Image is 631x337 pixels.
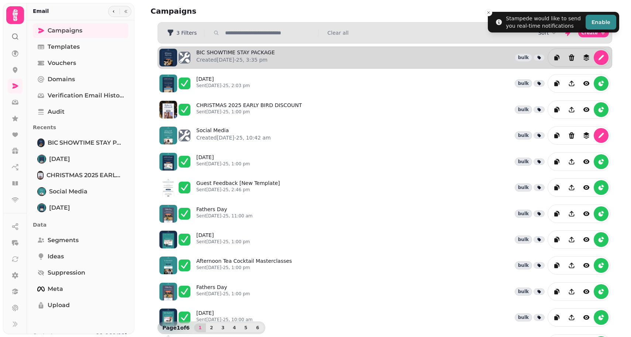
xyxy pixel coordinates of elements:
nav: Tabs [27,20,134,326]
a: Campaigns [33,23,128,38]
p: Recents [33,121,128,134]
a: Domains [33,72,128,87]
p: Sent [DATE]-25, 1:00 pm [196,239,250,245]
button: 1 [194,323,206,332]
button: Share campaign preview [564,206,579,221]
img: aHR0cHM6Ly9zdGFtcGVkZS1zZXJ2aWNlLXByb2QtdGVtcGxhdGUtcHJldmlld3MuczMuZXUtd2VzdC0xLmFtYXpvbmF3cy5jb... [159,231,177,248]
span: 4 [231,326,237,330]
p: Sent [DATE]-25, 1:00 pm [196,291,250,297]
a: Fathers DaySent[DATE]-25, 11:00 am [196,206,253,222]
button: duplicate [549,50,564,65]
span: Ideas [48,252,64,261]
img: aHR0cHM6Ly9zdGFtcGVkZS1zZXJ2aWNlLXByb2QtdGVtcGxhdGUtcHJldmlld3MuczMuZXUtd2VzdC0xLmFtYXpvbmF3cy5jb... [159,153,177,171]
button: duplicate [549,232,564,247]
button: duplicate [549,284,564,299]
button: Share campaign preview [564,180,579,195]
button: Enable [586,15,616,30]
button: view [579,284,594,299]
div: bulk [515,235,532,244]
button: edit [594,128,608,143]
button: view [579,258,594,273]
button: view [579,154,594,169]
button: Share campaign preview [564,76,579,91]
button: revisions [579,50,594,65]
button: revisions [579,128,594,143]
div: bulk [515,79,532,87]
button: Share campaign preview [564,310,579,325]
button: reports [594,258,608,273]
span: Campaigns [48,26,82,35]
span: 3 Filters [176,30,197,35]
p: Sent [DATE]-25, 1:00 pm [196,265,292,271]
img: aHR0cHM6Ly9zdGFtcGVkZS1zZXJ2aWNlLXByb2QtdGVtcGxhdGUtcHJldmlld3MuczMuZXUtd2VzdC0xLmFtYXpvbmF3cy5jb... [159,101,177,118]
span: Verification email history [48,91,124,100]
button: Create [578,28,609,37]
a: [DATE]Sent[DATE]-25, 2:03 pm [196,75,250,92]
button: duplicate [549,128,564,143]
img: July 2025 [38,204,45,212]
button: view [579,76,594,91]
button: 6 [252,323,263,332]
img: aHR0cHM6Ly9zdGFtcGVkZS1zZXJ2aWNlLXByb2QtdGVtcGxhdGUtcHJldmlld3MuczMuZXUtd2VzdC0xLmFtYXpvbmF3cy5jb... [159,127,177,144]
a: Verification email history [33,88,128,103]
a: July 2025[DATE] [33,200,128,215]
p: Sent [DATE]-25, 10:00 am [196,317,253,323]
span: 5 [243,326,249,330]
button: Share campaign preview [564,258,579,273]
img: aHR0cHM6Ly9zdGFtcGVkZS1zZXJ2aWNlLXByb2QtdGVtcGxhdGUtcHJldmlld3MuczMuZXUtd2VzdC0xLmFtYXpvbmF3cy5jb... [159,179,177,196]
div: bulk [515,183,532,192]
span: Vouchers [48,59,76,68]
button: 3 Filters [161,27,203,39]
button: reports [594,284,608,299]
a: Ideas [33,249,128,264]
div: Stampede would like to send you real-time notifications [506,15,583,30]
a: Upload [33,298,128,313]
img: Social Media [38,188,45,195]
a: Fathers DaySent[DATE]-25, 1:00 pm [196,283,250,300]
button: duplicate [549,102,564,117]
p: Created [DATE]-25, 10:42 am [196,134,271,141]
p: Sent [DATE]-25, 11:00 am [196,213,253,219]
button: Close toast [485,9,492,16]
h2: Campaigns [151,6,292,16]
span: 2 [208,326,214,330]
img: aHR0cHM6Ly9zdGFtcGVkZS1zZXJ2aWNlLXByb2QtdGVtcGxhdGUtcHJldmlld3MuczMuZXUtd2VzdC0xLmFtYXpvbmF3cy5jb... [159,205,177,223]
button: 2 [206,323,217,332]
p: Sent [DATE]-25, 1:00 pm [196,161,250,167]
a: Social MediaSocial Media [33,184,128,199]
button: Share campaign preview [564,102,579,117]
button: Sort [538,29,558,37]
h2: Email [33,7,49,15]
div: bulk [515,261,532,269]
button: reports [594,206,608,221]
button: 3 [217,323,229,332]
a: [DATE]Sent[DATE]-25, 1:00 pm [196,231,250,248]
span: Create [581,31,598,35]
button: edit [594,50,608,65]
p: Created [DATE]-25, 3:35 pm [196,56,275,63]
div: bulk [515,313,532,321]
div: bulk [515,158,532,166]
a: Vouchers [33,56,128,71]
a: Meta [33,282,128,296]
div: bulk [515,210,532,218]
span: 1 [197,326,203,330]
button: duplicate [549,206,564,221]
span: 6 [255,326,261,330]
span: Audit [48,107,65,116]
p: Sent [DATE]-25, 2:46 pm [196,187,280,193]
button: duplicate [549,76,564,91]
button: duplicate [549,180,564,195]
p: Sent [DATE]-25, 1:00 pm [196,109,302,115]
img: aHR0cHM6Ly9zdGFtcGVkZS1zZXJ2aWNlLXByb2QtdGVtcGxhdGUtcHJldmlld3MuczMuZXUtd2VzdC0xLmFtYXpvbmF3cy5jb... [159,49,177,66]
button: reports [594,154,608,169]
button: 5 [240,323,252,332]
button: Share campaign preview [564,284,579,299]
a: CHRISTMAS 2025 EARLY BIRD DISCOUNTSent[DATE]-25, 1:00 pm [196,102,302,118]
span: BIC SHOWTIME STAY PACKAGE [48,138,124,147]
button: duplicate [549,258,564,273]
img: aHR0cHM6Ly9zdGFtcGVkZS1zZXJ2aWNlLXByb2QtdGVtcGxhdGUtcHJldmlld3MuczMuZXUtd2VzdC0xLmFtYXpvbmF3cy5jb... [159,257,177,274]
button: duplicate [549,154,564,169]
button: 4 [228,323,240,332]
a: Audit [33,104,128,119]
